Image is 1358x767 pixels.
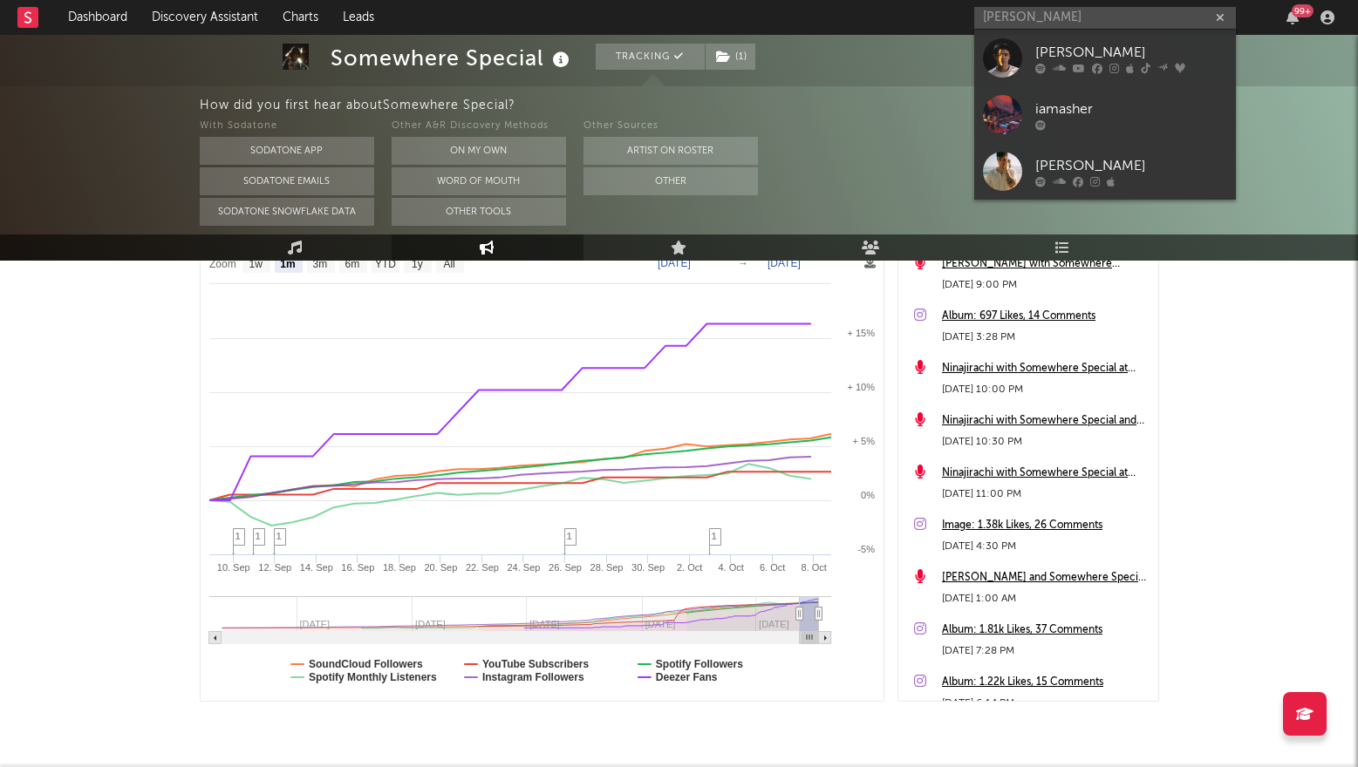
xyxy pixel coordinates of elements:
div: [DATE] 4:30 PM [942,536,1150,557]
button: Tracking [596,44,705,70]
a: Ninajirachi with Somewhere Special at [GEOGRAPHIC_DATA] ([DATE]) [942,463,1150,484]
div: Other A&R Discovery Methods [392,116,566,137]
div: Somewhere Special [331,44,574,72]
text: Spotify Monthly Listeners [309,671,437,683]
text: 30. Sep [631,562,665,573]
text: 0% [861,490,875,500]
a: Ninajirachi with Somewhere Special and Vyblossom at [GEOGRAPHIC_DATA] ([DATE]) [942,411,1150,431]
text: → [738,257,748,269]
button: Other [583,167,758,195]
div: [DATE] 1:00 AM [942,588,1150,609]
a: Album: 697 Likes, 14 Comments [942,306,1150,327]
div: [DATE] 7:28 PM [942,641,1150,662]
text: 18. Sep [382,562,415,573]
div: [DATE] 3:28 PM [942,327,1150,348]
button: 99+ [1286,10,1299,24]
a: [PERSON_NAME] with Somewhere Special, dj something, DJ Thank You, and 1 more… at [GEOGRAPHIC_DATA... [942,254,1150,275]
text: 28. Sep [590,562,623,573]
a: Album: 1.22k Likes, 15 Comments [942,672,1150,693]
div: [DATE] 10:30 PM [942,431,1150,452]
text: Deezer Fans [655,671,717,683]
span: 1 [567,531,572,541]
text: + 15% [847,328,875,338]
button: Sodatone App [200,137,374,165]
text: 6m [345,258,359,270]
span: 1 [256,531,261,541]
a: [PERSON_NAME] and Somewhere Special at [GEOGRAPHIC_DATA] ([DATE]) [942,567,1150,588]
input: Search for artists [974,7,1236,29]
text: 4. Oct [718,562,743,573]
text: -5% [857,544,875,554]
span: ( 1 ) [705,44,756,70]
text: 14. Sep [299,562,332,573]
button: Word Of Mouth [392,167,566,195]
a: Image: 1.38k Likes, 26 Comments [942,515,1150,536]
text: 1m [280,258,295,270]
div: [PERSON_NAME] [1035,42,1227,63]
button: Sodatone Snowflake Data [200,198,374,226]
button: (1) [706,44,755,70]
button: On My Own [392,137,566,165]
text: 26. Sep [549,562,582,573]
text: 3m [312,258,327,270]
text: + 5% [852,436,875,446]
a: [PERSON_NAME] [974,30,1236,86]
text: 2. Oct [676,562,701,573]
div: iamasher [1035,98,1227,119]
div: [DATE] 6:14 PM [942,693,1150,714]
a: [PERSON_NAME] [974,143,1236,200]
div: [PERSON_NAME] [1035,155,1227,176]
a: Album: 1.81k Likes, 37 Comments [942,620,1150,641]
button: Sodatone Emails [200,167,374,195]
text: 22. Sep [465,562,498,573]
text: All [443,258,454,270]
text: 8. Oct [801,562,826,573]
text: 12. Sep [258,562,291,573]
text: 1y [412,258,423,270]
div: 99 + [1292,4,1314,17]
text: SoundCloud Followers [309,658,423,670]
text: 20. Sep [424,562,457,573]
text: YouTube Subscribers [481,658,589,670]
div: [DATE] 10:00 PM [942,379,1150,400]
text: + 10% [847,382,875,392]
span: 1 [235,531,241,541]
div: With Sodatone [200,116,374,137]
div: [DATE] 11:00 PM [942,484,1150,505]
text: 6. Oct [759,562,784,573]
span: 1 [276,531,282,541]
text: Zoom [209,258,236,270]
button: Other Tools [392,198,566,226]
div: [DATE] 9:00 PM [942,275,1150,295]
a: Ninajirachi with Somewhere Special at [GEOGRAPHIC_DATA] ([DATE]) [942,358,1150,379]
text: 24. Sep [507,562,540,573]
button: Artist on Roster [583,137,758,165]
text: 10. Sep [216,562,249,573]
text: Spotify Followers [655,658,742,670]
text: [DATE] [768,257,801,269]
text: YTD [374,258,395,270]
text: [DATE] [658,257,691,269]
span: 1 [712,531,717,541]
text: 1w [249,258,263,270]
a: iamasher [974,86,1236,143]
text: Instagram Followers [481,671,583,683]
div: Other Sources [583,116,758,137]
text: 16. Sep [341,562,374,573]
